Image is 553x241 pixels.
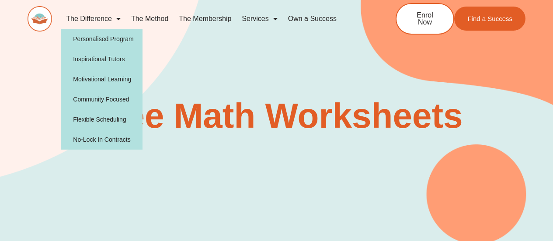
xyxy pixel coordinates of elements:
[283,9,342,29] a: Own a Success
[61,89,143,109] a: Community Focused
[237,9,282,29] a: Services
[61,9,126,29] a: The Difference
[396,3,454,35] a: Enrol Now
[61,109,143,129] a: Flexible Scheduling
[61,29,143,49] a: Personalised Program
[126,9,174,29] a: The Method
[61,29,143,150] ul: The Difference
[174,9,237,29] a: The Membership
[61,129,143,150] a: No-Lock In Contracts
[410,12,440,26] span: Enrol Now
[28,98,525,133] h2: Free Math Worksheets
[61,69,143,89] a: Motivational Learning
[454,7,525,31] a: Find a Success
[467,15,512,22] span: Find a Success
[61,49,143,69] a: Inspirational Tutors
[61,9,367,29] nav: Menu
